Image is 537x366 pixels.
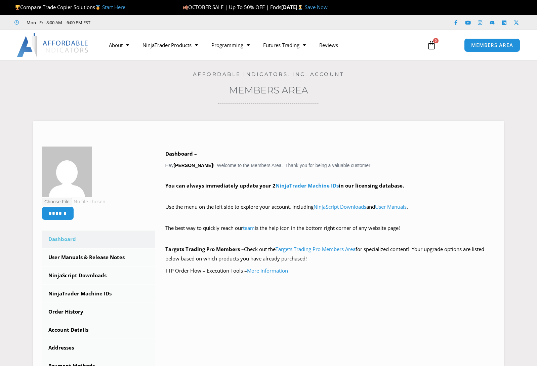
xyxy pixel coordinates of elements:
a: User Manuals & Release Notes [42,249,155,266]
b: Dashboard – [165,150,197,157]
strong: You can always immediately update your 2 in our licensing database. [165,182,404,189]
p: Use the menu on the left side to explore your account, including and . [165,202,496,221]
a: Addresses [42,339,155,357]
a: Account Details [42,321,155,339]
a: Reviews [313,37,345,53]
a: NinjaTrader Machine IDs [276,182,339,189]
a: Affordable Indicators, Inc. Account [193,71,344,77]
img: 🏆 [15,5,20,10]
span: 0 [433,38,439,43]
strong: Targets Trading Pro Members – [165,246,244,252]
a: 0 [417,35,446,55]
a: Programming [205,37,256,53]
strong: [DATE] [281,4,304,10]
span: Mon - Fri: 8:00 AM – 6:00 PM EST [25,18,90,27]
a: Start Here [102,4,125,10]
iframe: Customer reviews powered by Trustpilot [100,19,201,26]
span: OCTOBER SALE | Up To 50% OFF | Ends [182,4,281,10]
img: ⌛ [298,5,303,10]
a: NinjaScript Downloads [314,203,366,210]
img: 🥇 [95,5,100,10]
a: Targets Trading Pro Members Area [276,246,356,252]
img: 05918f8969017b6887ee563b935a59a1a085b8c871dde85f2774fb1b38d18ebc [42,147,92,197]
div: Hey ! Welcome to the Members Area. Thank you for being a valuable customer! [165,149,496,275]
nav: Menu [102,37,419,53]
span: MEMBERS AREA [471,43,513,48]
a: Save Now [305,4,328,10]
a: Members Area [229,84,308,96]
a: Dashboard [42,231,155,248]
img: 🍂 [183,5,188,10]
a: NinjaTrader Products [136,37,205,53]
a: Futures Trading [256,37,313,53]
span: Compare Trade Copier Solutions [14,4,125,10]
a: NinjaScript Downloads [42,267,155,284]
a: team [243,225,255,231]
a: MEMBERS AREA [464,38,520,52]
p: Check out the for specialized content! Your upgrade options are listed below based on which produ... [165,245,496,263]
a: User Manuals [375,203,407,210]
img: LogoAI | Affordable Indicators – NinjaTrader [17,33,89,57]
strong: [PERSON_NAME] [173,163,213,168]
a: About [102,37,136,53]
a: More Information [247,267,288,274]
p: TTP Order Flow – Execution Tools – [165,266,496,276]
p: The best way to quickly reach our is the help icon in the bottom right corner of any website page! [165,223,496,242]
a: NinjaTrader Machine IDs [42,285,155,302]
a: Order History [42,303,155,321]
